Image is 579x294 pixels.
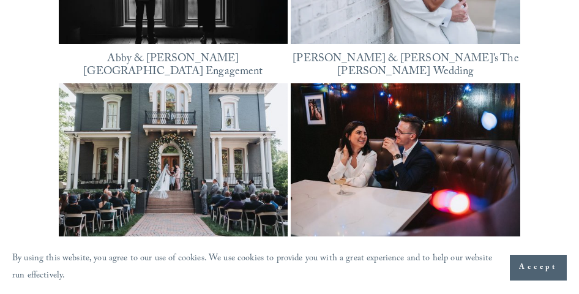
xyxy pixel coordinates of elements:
[59,83,288,236] img: Chantel &amp; James’ Heights House Hotel Wedding
[510,255,567,281] button: Accept
[291,83,520,236] img: Lorena &amp; Tom’s Downtown Durham Engagement
[293,50,518,81] a: [PERSON_NAME] & [PERSON_NAME]’s The [PERSON_NAME] Wedding
[83,50,263,81] a: Abby & [PERSON_NAME][GEOGRAPHIC_DATA] Engagement
[12,251,498,285] p: By using this website, you agree to our use of cookies. We use cookies to provide you with a grea...
[519,262,558,274] span: Accept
